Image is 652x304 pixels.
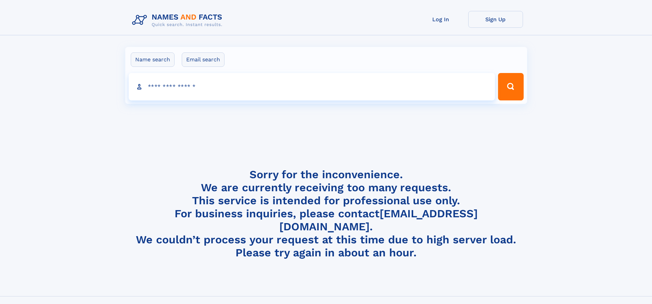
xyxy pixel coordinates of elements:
[182,52,225,67] label: Email search
[468,11,523,28] a: Sign Up
[131,52,175,67] label: Name search
[498,73,523,100] button: Search Button
[129,168,523,259] h4: Sorry for the inconvenience. We are currently receiving too many requests. This service is intend...
[413,11,468,28] a: Log In
[129,73,495,100] input: search input
[279,207,478,233] a: [EMAIL_ADDRESS][DOMAIN_NAME]
[129,11,228,29] img: Logo Names and Facts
